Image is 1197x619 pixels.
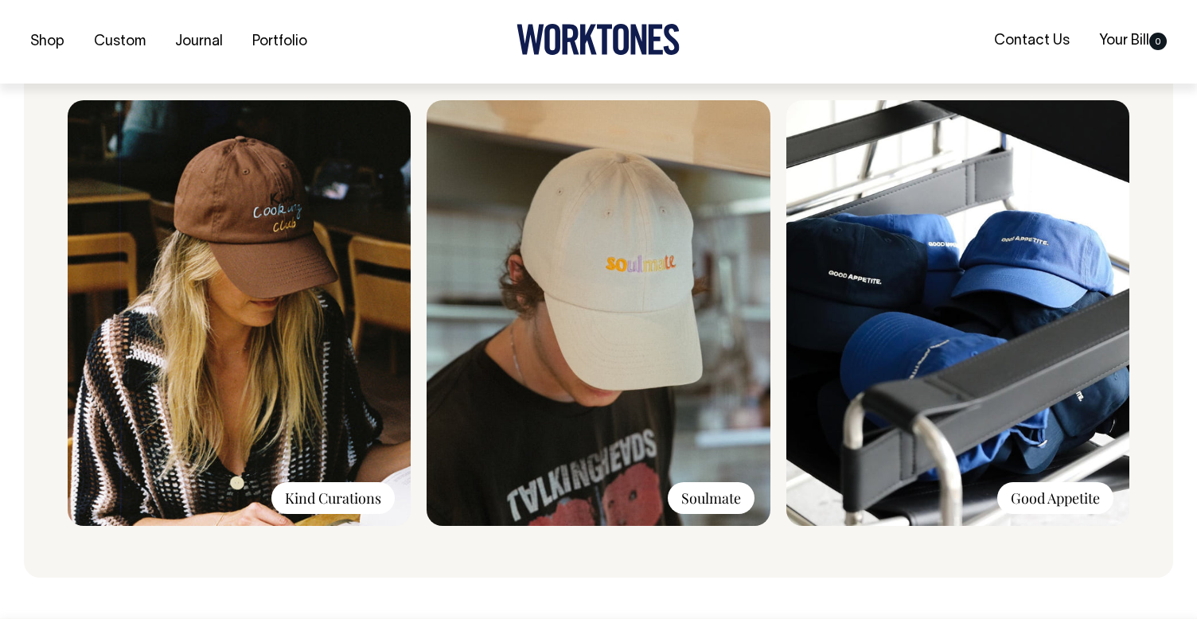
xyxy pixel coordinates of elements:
[68,100,411,526] img: KCC.jpg
[1149,33,1167,50] span: 0
[169,29,229,55] a: Journal
[668,482,754,514] div: Soulmate
[997,482,1113,514] div: Good Appetite
[1093,28,1173,54] a: Your Bill0
[88,29,152,55] a: Custom
[988,28,1076,54] a: Contact Us
[24,29,71,55] a: Shop
[246,29,314,55] a: Portfolio
[786,100,1129,526] img: Good_Appetite-3.jpg
[271,482,395,514] div: Kind Curations
[427,100,770,526] img: soulmate-24-feb-49_2_5ce3d91a-9ae9-4c10-8410-01f8affb76c0.jpg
